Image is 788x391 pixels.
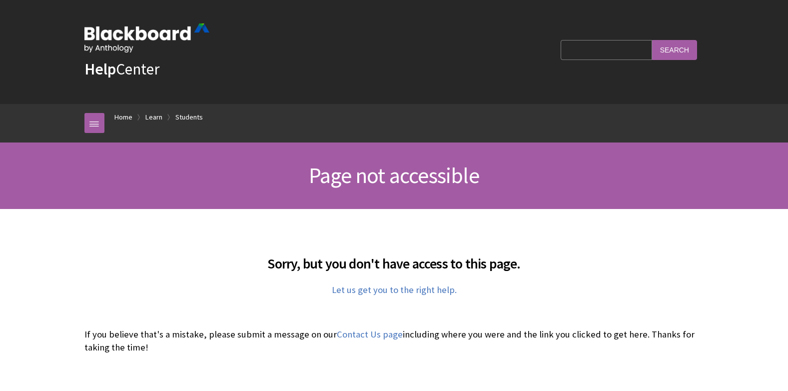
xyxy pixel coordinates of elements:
span: Page not accessible [309,161,479,189]
a: HelpCenter [84,59,159,79]
a: Contact Us page [337,328,403,340]
input: Search [652,40,697,59]
a: Learn [145,111,162,123]
p: If you believe that's a mistake, please submit a message on our including where you were and the ... [84,328,704,354]
h2: Sorry, but you don't have access to this page. [84,241,704,274]
a: Home [114,111,132,123]
a: Students [175,111,203,123]
img: Blackboard by Anthology [84,23,209,52]
a: Let us get you to the right help. [332,284,457,296]
strong: Help [84,59,116,79]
